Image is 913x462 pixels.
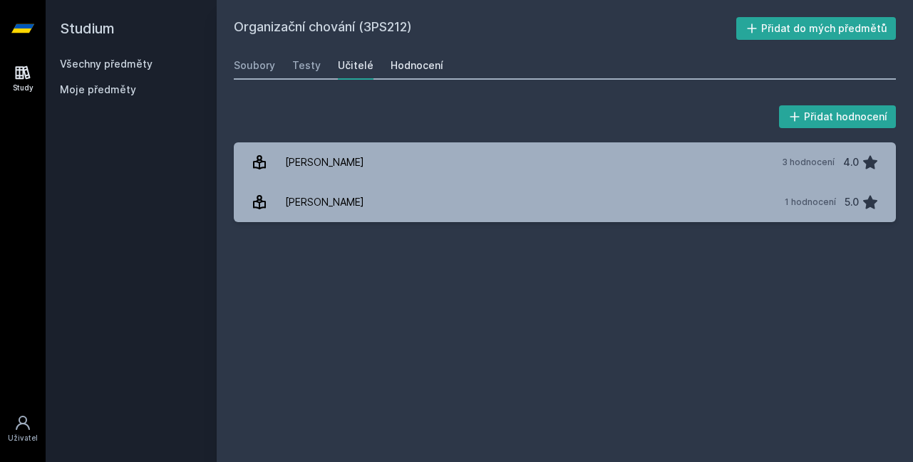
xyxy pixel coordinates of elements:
[338,51,373,80] a: Učitelé
[845,188,859,216] div: 5.0
[285,148,364,177] div: [PERSON_NAME]
[3,57,43,100] a: Study
[60,83,136,97] span: Moje předměty
[3,407,43,451] a: Uživatel
[13,83,33,93] div: Study
[285,188,364,216] div: [PERSON_NAME]
[736,17,897,40] button: Přidat do mých předmětů
[782,157,835,168] div: 3 hodnocení
[779,105,897,128] button: Přidat hodnocení
[234,17,736,40] h2: Organizační chování (3PS212)
[338,58,373,73] div: Učitelé
[843,148,859,177] div: 4.0
[391,51,443,80] a: Hodnocení
[234,58,275,73] div: Soubory
[234,51,275,80] a: Soubory
[234,182,896,222] a: [PERSON_NAME] 1 hodnocení 5.0
[292,51,321,80] a: Testy
[8,433,38,443] div: Uživatel
[234,142,896,182] a: [PERSON_NAME] 3 hodnocení 4.0
[292,58,321,73] div: Testy
[60,58,153,70] a: Všechny předměty
[785,196,836,208] div: 1 hodnocení
[391,58,443,73] div: Hodnocení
